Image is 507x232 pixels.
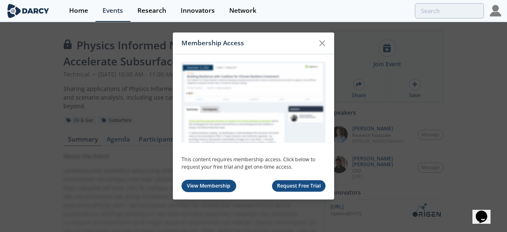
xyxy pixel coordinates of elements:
[472,199,499,224] iframe: chat widget
[490,5,501,16] img: Profile
[272,180,326,192] button: Request Free Trial
[181,35,314,51] div: Membership Access
[181,180,236,193] a: View Membership
[181,156,326,171] p: This content requires membership access. Click below to request your free trial and get one-time ...
[181,62,326,143] img: Membership
[6,4,51,18] img: logo-wide.svg
[415,3,484,19] input: Advanced Search
[181,7,215,14] div: Innovators
[69,7,88,14] div: Home
[229,7,256,14] div: Network
[137,7,166,14] div: Research
[102,7,123,14] div: Events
